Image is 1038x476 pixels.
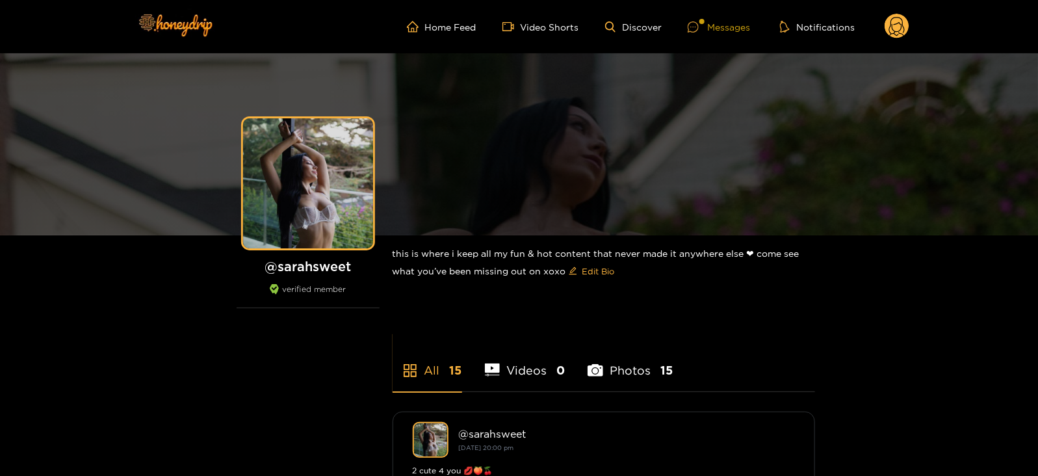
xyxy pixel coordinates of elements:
span: 0 [556,362,565,378]
span: video-camera [502,21,521,33]
small: [DATE] 20:00 pm [459,444,514,451]
a: Discover [605,21,662,33]
button: Notifications [776,20,859,33]
li: Photos [588,333,673,391]
span: 15 [450,362,462,378]
div: @ sarahsweet [459,428,795,440]
div: verified member [237,284,380,308]
span: appstore [402,363,418,378]
img: sarahsweet [413,422,448,458]
h1: @ sarahsweet [237,258,380,274]
a: Home Feed [407,21,476,33]
span: Edit Bio [582,265,615,278]
span: 15 [660,362,673,378]
a: Video Shorts [502,21,579,33]
li: All [393,333,462,391]
button: editEdit Bio [566,261,617,282]
span: edit [569,267,577,276]
span: home [407,21,425,33]
li: Videos [485,333,565,391]
div: Messages [688,20,750,34]
div: this is where i keep all my fun & hot content that never made it anywhere else ❤︎︎ come see what ... [393,235,815,292]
